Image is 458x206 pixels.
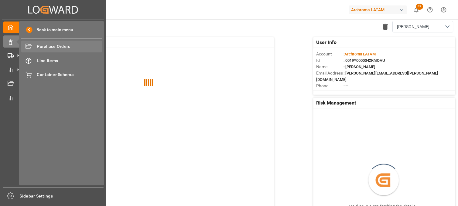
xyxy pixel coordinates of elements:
a: Container Schema [21,69,102,81]
a: Document Management [3,78,103,90]
span: Back to main menu [32,27,73,33]
a: My Reports [3,92,103,104]
span: : [PERSON_NAME] [344,65,376,69]
span: Purchase Orders [37,43,102,50]
div: Archroma LATAM [349,5,407,14]
span: : [PERSON_NAME][EMAIL_ADDRESS][PERSON_NAME][DOMAIN_NAME] [316,71,439,82]
a: Line Items [21,55,102,66]
button: Help Center [423,3,437,17]
span: Sidebar Settings [20,193,104,199]
span: Email Address [316,70,344,76]
button: Archroma LATAM [349,4,410,15]
span: Account [316,51,344,57]
button: show 89 new notifications [410,3,423,17]
span: Id [316,57,344,64]
span: Phone [316,83,344,89]
button: open menu [393,21,453,32]
a: Purchase Orders [21,41,102,52]
span: 89 [416,4,423,10]
span: : 0019Y000004zKhIQAU [344,58,385,63]
span: : Shipper [344,90,359,95]
span: Archroma LATAM [345,52,376,56]
span: Name [316,64,344,70]
a: My Cockpit [3,22,103,33]
span: Container Schema [37,71,102,78]
span: [PERSON_NAME] [397,24,430,30]
span: Account Type [316,89,344,95]
span: Line Items [37,58,102,64]
span: : — [344,84,349,88]
span: Risk Management [316,99,356,107]
span: : [344,52,376,56]
span: User Info [316,39,337,46]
